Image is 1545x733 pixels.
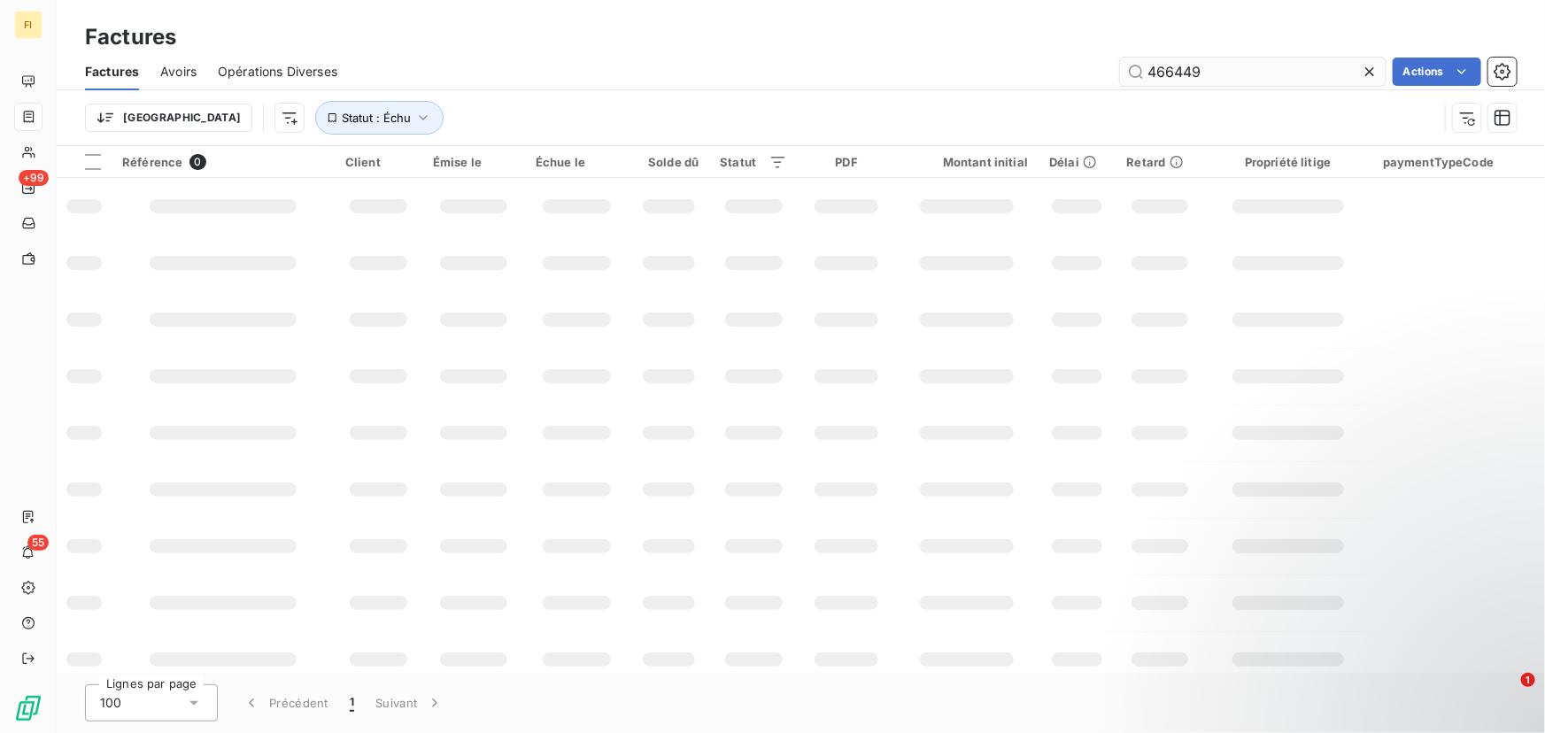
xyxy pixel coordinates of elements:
span: 0 [189,154,205,170]
iframe: Intercom notifications message [1191,561,1545,685]
div: Montant initial [906,155,1028,169]
button: Actions [1393,58,1481,86]
button: 1 [339,684,365,721]
span: Référence [122,155,182,169]
div: Échue le [536,155,618,169]
button: [GEOGRAPHIC_DATA] [85,104,252,132]
div: Émise le [433,155,514,169]
span: 1 [1521,673,1535,687]
span: +99 [19,170,49,186]
div: FI [14,11,42,39]
iframe: Intercom live chat [1485,673,1527,715]
div: Solde dû [639,155,699,169]
div: Délai [1049,155,1105,169]
img: Logo LeanPay [14,694,42,722]
button: Suivant [365,684,454,721]
span: Opérations Diverses [218,63,337,81]
div: PDF [808,155,885,169]
input: Rechercher [1120,58,1386,86]
span: 55 [27,535,49,551]
span: Statut : Échu [342,111,411,125]
div: paymentTypeCode [1383,155,1534,169]
div: Statut [720,155,787,169]
div: Propriété litige [1215,155,1363,169]
span: 100 [100,694,121,712]
span: Avoirs [160,63,197,81]
button: Statut : Échu [315,101,444,135]
button: Précédent [232,684,339,721]
span: 1 [350,694,354,712]
h3: Factures [85,21,176,53]
span: Factures [85,63,139,81]
div: Retard [1127,155,1194,169]
div: Client [345,155,412,169]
